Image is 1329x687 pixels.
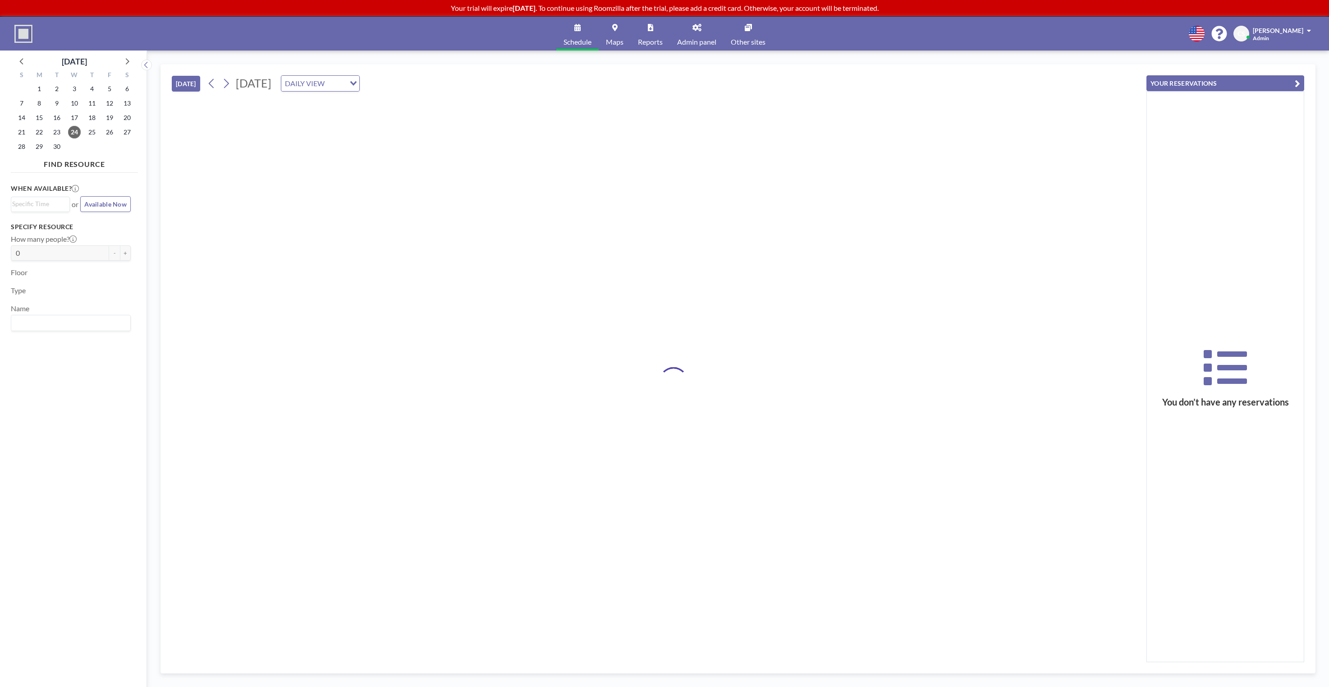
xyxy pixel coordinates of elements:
span: Reports [638,38,663,46]
button: [DATE] [172,76,200,92]
span: Thursday, September 25, 2025 [86,126,98,138]
span: Wednesday, September 17, 2025 [68,111,81,124]
button: Available Now [80,196,131,212]
div: Search for option [11,197,69,211]
span: DAILY VIEW [283,78,326,89]
div: M [31,70,48,82]
span: Thursday, September 11, 2025 [86,97,98,110]
span: Tuesday, September 9, 2025 [50,97,63,110]
a: Admin panel [670,17,724,51]
span: Sunday, September 21, 2025 [15,126,28,138]
div: W [66,70,83,82]
div: Search for option [11,315,130,331]
button: YOUR RESERVATIONS [1146,75,1304,91]
span: Friday, September 5, 2025 [103,83,116,95]
div: Search for option [281,76,359,91]
span: or [72,200,78,209]
span: Thursday, September 18, 2025 [86,111,98,124]
span: Wednesday, September 3, 2025 [68,83,81,95]
a: Maps [599,17,631,51]
span: Tuesday, September 30, 2025 [50,140,63,153]
a: Reports [631,17,670,51]
span: Monday, September 15, 2025 [33,111,46,124]
span: Admin panel [677,38,716,46]
span: Monday, September 29, 2025 [33,140,46,153]
span: Thursday, September 4, 2025 [86,83,98,95]
label: Type [11,286,26,295]
input: Search for option [12,199,64,209]
span: Tuesday, September 16, 2025 [50,111,63,124]
span: [DATE] [236,76,271,90]
span: Schedule [564,38,591,46]
a: Schedule [556,17,599,51]
a: Other sites [724,17,773,51]
input: Search for option [327,78,344,89]
span: Friday, September 26, 2025 [103,126,116,138]
label: How many people? [11,235,77,244]
span: Other sites [731,38,765,46]
span: Maps [606,38,623,46]
div: [DATE] [62,55,87,68]
div: T [83,70,101,82]
div: S [118,70,136,82]
h4: FIND RESOURCE [11,156,138,169]
span: Saturday, September 20, 2025 [121,111,133,124]
div: S [13,70,31,82]
label: Floor [11,268,27,277]
span: Available Now [84,200,127,208]
span: CS [1237,30,1245,38]
span: Saturday, September 13, 2025 [121,97,133,110]
span: Tuesday, September 23, 2025 [50,126,63,138]
span: Wednesday, September 10, 2025 [68,97,81,110]
span: Sunday, September 7, 2025 [15,97,28,110]
h3: You don’t have any reservations [1147,397,1304,408]
span: Monday, September 22, 2025 [33,126,46,138]
span: Wednesday, September 24, 2025 [68,126,81,138]
div: T [48,70,66,82]
span: Tuesday, September 2, 2025 [50,83,63,95]
img: organization-logo [14,25,32,43]
label: Name [11,304,29,313]
span: Friday, September 19, 2025 [103,111,116,124]
span: Monday, September 1, 2025 [33,83,46,95]
span: Saturday, September 27, 2025 [121,126,133,138]
b: [DATE] [513,4,536,12]
input: Search for option [12,317,125,329]
span: Sunday, September 14, 2025 [15,111,28,124]
div: F [101,70,118,82]
span: Friday, September 12, 2025 [103,97,116,110]
button: + [120,245,131,261]
span: Admin [1253,35,1269,41]
span: [PERSON_NAME] [1253,27,1303,34]
span: Monday, September 8, 2025 [33,97,46,110]
span: Sunday, September 28, 2025 [15,140,28,153]
button: - [109,245,120,261]
h3: Specify resource [11,223,131,231]
span: Saturday, September 6, 2025 [121,83,133,95]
